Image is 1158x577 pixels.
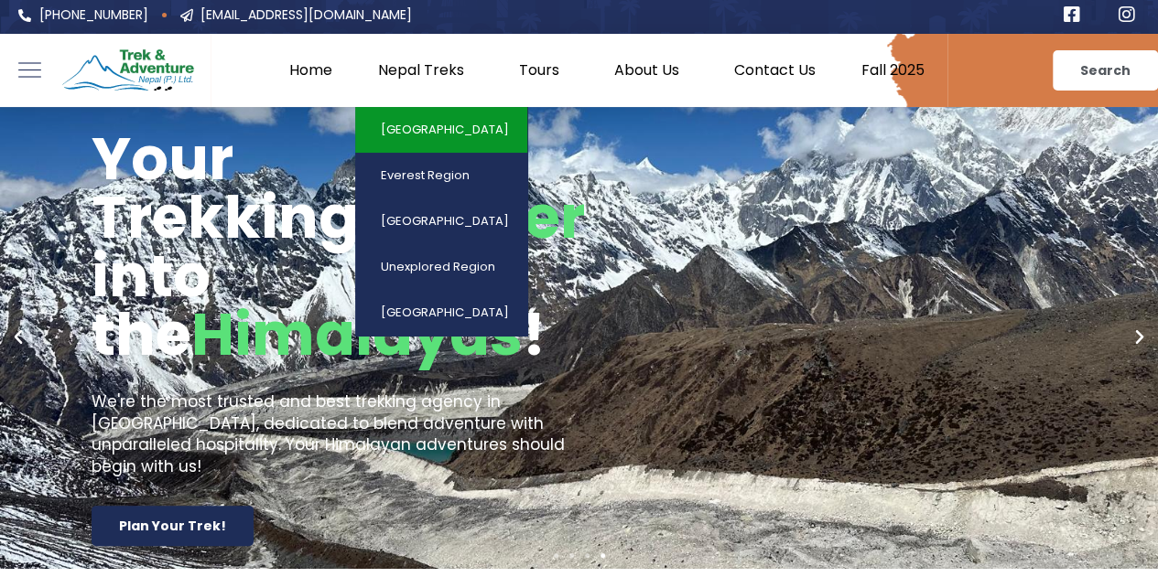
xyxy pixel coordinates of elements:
a: Home [266,61,355,80]
a: Contact Us [711,61,839,80]
img: Trek & Adventure Nepal [60,46,197,96]
a: About Us [591,61,711,80]
a: Nepal Treks [355,61,496,80]
ul: Nepal Treks [355,107,527,336]
a: Tours [496,61,591,80]
a: [GEOGRAPHIC_DATA] [355,198,527,244]
div: Your Trekking into the ! [92,130,579,364]
a: [GEOGRAPHIC_DATA] [355,290,527,336]
a: Search [1053,50,1158,91]
span: Go to slide 4 [601,553,605,558]
a: Fall 2025 [839,61,947,80]
span: [PHONE_NUMBER] [35,5,148,25]
span: Go to slide 1 [554,553,558,558]
div: Next slide [1131,328,1149,347]
a: [GEOGRAPHIC_DATA] [355,107,527,153]
div: Previous slide [9,328,27,347]
a: Everest Region [355,153,527,198]
span: Himalayas [191,294,523,375]
span: [EMAIL_ADDRESS][DOMAIN_NAME] [196,5,412,25]
span: Search [1080,64,1131,77]
a: Unexplored Region [355,244,527,290]
div: We're the most trusted and best trekking agency in [GEOGRAPHIC_DATA], dedicated to blend adventur... [92,391,579,478]
nav: Menu [211,61,947,80]
span: Go to slide 3 [585,553,590,558]
span: Go to slide 2 [569,553,574,558]
div: Plan Your Trek! [92,506,254,546]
